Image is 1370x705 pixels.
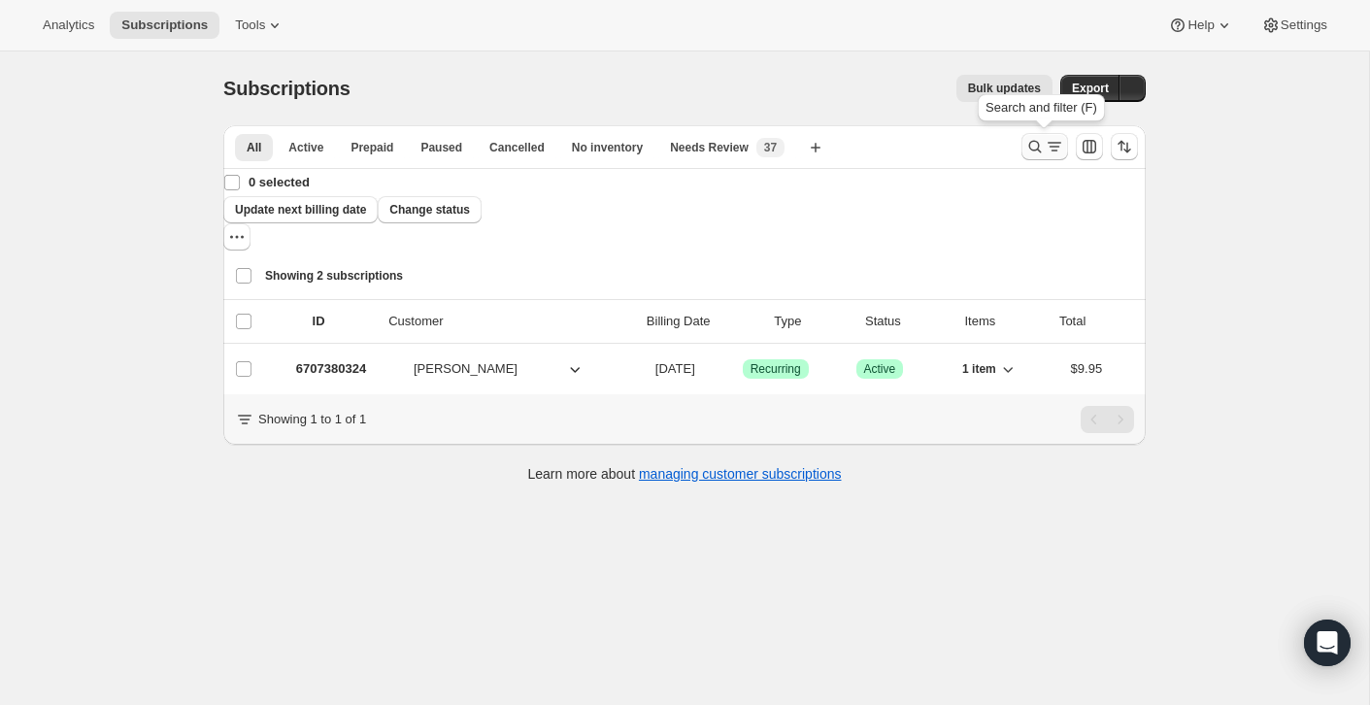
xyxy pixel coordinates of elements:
span: 37 [764,140,777,155]
p: Customer [388,312,583,331]
span: All [247,140,261,155]
p: Billing Date [647,312,711,331]
button: Settings [1250,12,1339,39]
span: Bulk updates [968,81,1041,96]
a: managing customer subscriptions [639,466,842,482]
p: Total [1059,312,1086,331]
button: Search and filter results [1021,133,1068,160]
button: Tools [223,12,296,39]
button: Customize table column order and visibility [1076,133,1103,160]
button: Update next billing date [223,196,378,223]
div: Items [964,312,995,331]
p: Status [865,312,901,331]
span: Active [864,361,896,377]
nav: Pagination [1081,406,1134,433]
span: Subscriptions [121,17,208,33]
div: Type [774,312,801,331]
div: Open Intercom Messenger [1304,620,1351,666]
span: Change status [389,202,470,218]
span: Export [1072,81,1109,96]
p: Showing 1 to 1 of 1 [258,410,366,429]
span: Tools [235,17,265,33]
span: Analytics [43,17,94,33]
button: Bulk updates [956,75,1053,102]
button: Create new view [800,134,831,161]
div: IDCustomerBilling DateTypeStatusItemsTotal [264,312,1134,331]
span: Recurring [751,361,801,377]
span: Settings [1281,17,1327,33]
p: Learn more about [528,464,842,484]
button: 1 item [951,355,1023,383]
p: 0 selected [249,173,310,192]
span: [PERSON_NAME] [414,359,518,379]
button: Export [1060,75,1120,102]
button: Sort the results [1111,133,1138,160]
span: [DATE] [655,361,695,376]
button: Change status [378,196,482,223]
span: Showing 2 subscriptions [265,268,403,284]
button: [PERSON_NAME] [402,353,596,385]
span: Active [288,140,323,155]
span: $9.95 [1071,361,1103,376]
span: Update next billing date [235,202,366,218]
span: Prepaid [351,140,393,155]
span: Cancelled [489,140,545,155]
span: 1 item [962,361,996,377]
button: Subscriptions [110,12,219,39]
span: Paused [420,140,462,155]
span: Needs Review [670,140,749,155]
span: Subscriptions [223,78,351,99]
span: Help [1187,17,1214,33]
p: ID [313,312,325,331]
span: No inventory [572,140,643,155]
button: Help [1156,12,1245,39]
button: Analytics [31,12,106,39]
div: 6707380324[PERSON_NAME][DATE]SuccessRecurringSuccessActive1 item$9.95 [264,355,1134,383]
p: 6707380324 [296,359,366,379]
